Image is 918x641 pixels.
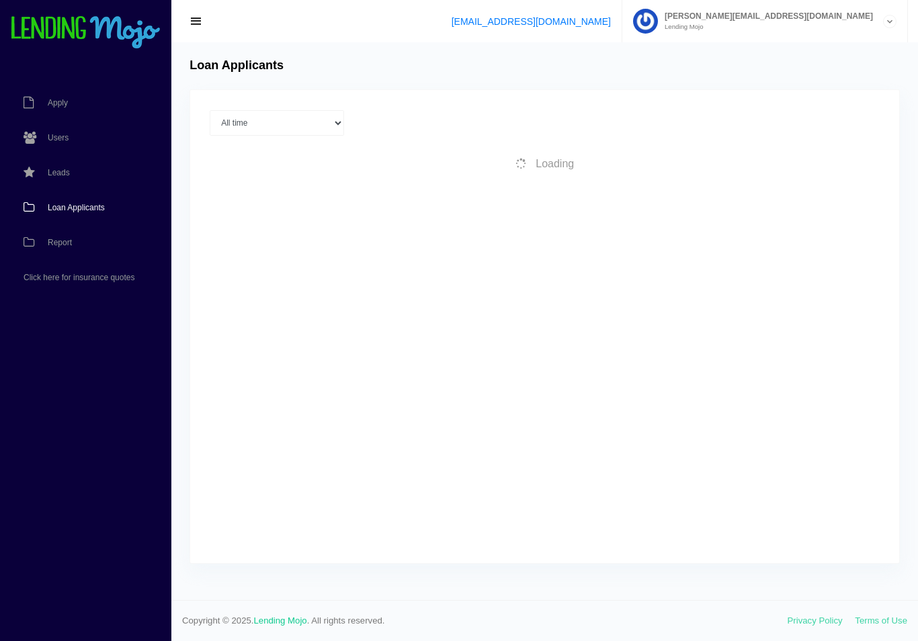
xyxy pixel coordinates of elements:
a: Lending Mojo [254,615,307,626]
span: Report [48,239,72,247]
span: [PERSON_NAME][EMAIL_ADDRESS][DOMAIN_NAME] [658,12,873,20]
span: Users [48,134,69,142]
span: Leads [48,169,70,177]
img: logo-small.png [10,16,161,50]
img: Profile image [633,9,658,34]
span: Apply [48,99,68,107]
small: Lending Mojo [658,24,873,30]
a: Privacy Policy [788,615,843,626]
span: Loan Applicants [48,204,105,212]
span: Click here for insurance quotes [24,273,134,282]
span: Copyright © 2025. . All rights reserved. [182,614,788,628]
span: Loading [536,158,574,169]
h4: Loan Applicants [190,58,284,73]
a: [EMAIL_ADDRESS][DOMAIN_NAME] [452,16,611,27]
a: Terms of Use [855,615,907,626]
